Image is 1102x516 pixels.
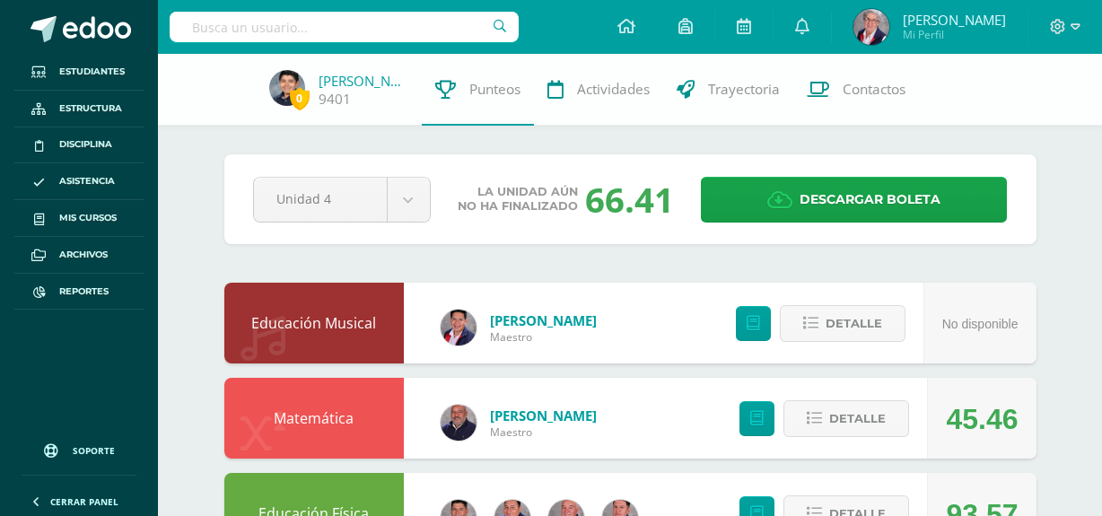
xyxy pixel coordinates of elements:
[59,248,108,262] span: Archivos
[290,87,310,109] span: 0
[490,311,597,329] a: [PERSON_NAME]
[14,237,144,274] a: Archivos
[534,54,663,126] a: Actividades
[490,424,597,440] span: Maestro
[843,80,905,99] span: Contactos
[14,54,144,91] a: Estudiantes
[490,407,597,424] a: [PERSON_NAME]
[469,80,520,99] span: Punteos
[59,211,117,225] span: Mis cursos
[59,284,109,299] span: Reportes
[254,178,430,222] a: Unidad 4
[170,12,519,42] input: Busca un usuario...
[274,408,354,428] a: Matemática
[224,378,404,459] div: Matemática
[780,305,905,342] button: Detalle
[59,174,115,188] span: Asistencia
[800,178,940,222] span: Descargar boleta
[708,80,780,99] span: Trayectoria
[59,65,125,79] span: Estudiantes
[14,200,144,237] a: Mis cursos
[319,72,408,90] a: [PERSON_NAME]
[59,101,122,116] span: Estructura
[942,317,1019,331] span: No disponible
[826,307,882,340] span: Detalle
[783,400,909,437] button: Detalle
[59,137,112,152] span: Disciplina
[22,426,136,470] a: Soporte
[73,444,115,457] span: Soporte
[14,163,144,200] a: Asistencia
[441,310,477,345] img: a8e4ad95003d361ecb92756a2a34f672.png
[701,177,1007,223] a: Descargar boleta
[276,178,364,220] span: Unidad 4
[319,90,351,109] a: 9401
[829,402,886,435] span: Detalle
[585,176,674,223] div: 66.41
[793,54,919,126] a: Contactos
[903,11,1006,29] span: [PERSON_NAME]
[441,405,477,441] img: 18b0f10993e16b3515ae56b14a94fdb2.png
[663,54,793,126] a: Trayectoria
[577,80,650,99] span: Actividades
[224,283,404,363] div: Educación Musical
[50,495,118,508] span: Cerrar panel
[422,54,534,126] a: Punteos
[269,70,305,106] img: 30b3489093de4a9ddd65df18ceb01c1e.png
[458,185,578,214] span: La unidad aún no ha finalizado
[903,27,1006,42] span: Mi Perfil
[14,91,144,127] a: Estructura
[853,9,889,45] img: cb4066c05fad8c9475a4354f73f48469.png
[14,274,144,310] a: Reportes
[251,313,376,333] a: Educación Musical
[490,329,597,345] span: Maestro
[14,127,144,164] a: Disciplina
[946,379,1018,459] div: 45.46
